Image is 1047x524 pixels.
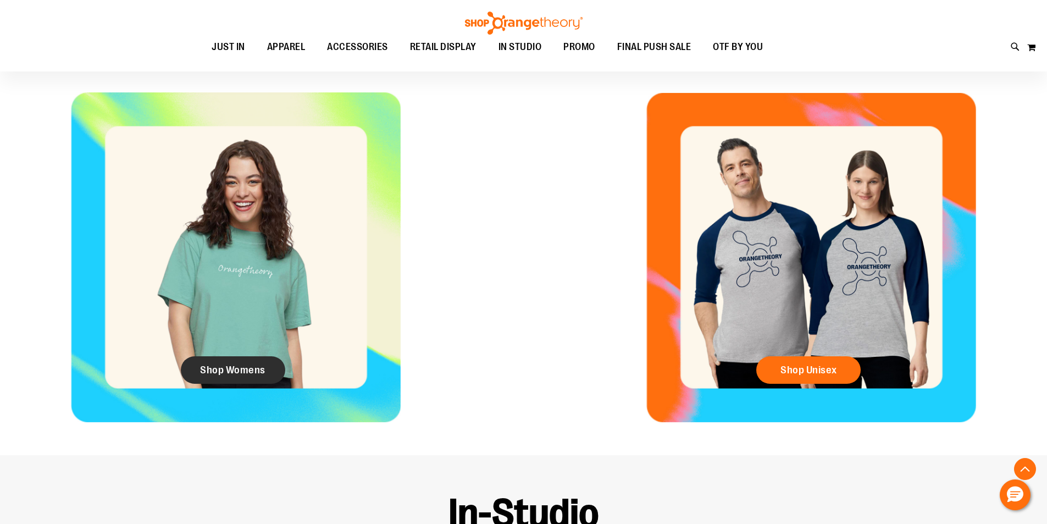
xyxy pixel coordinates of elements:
button: Back To Top [1014,458,1036,480]
span: RETAIL DISPLAY [410,35,477,59]
span: IN STUDIO [498,35,542,59]
img: Shop Orangetheory [463,12,584,35]
span: FINAL PUSH SALE [617,35,691,59]
a: ACCESSORIES [316,35,399,60]
button: Hello, have a question? Let’s chat. [1000,479,1031,510]
a: IN STUDIO [488,35,553,60]
span: OTF BY YOU [713,35,763,59]
span: JUST IN [212,35,245,59]
a: FINAL PUSH SALE [606,35,702,60]
a: Shop Unisex [756,356,861,384]
a: PROMO [552,35,606,60]
a: RETAIL DISPLAY [399,35,488,60]
span: PROMO [563,35,595,59]
a: OTF BY YOU [702,35,774,60]
span: ACCESSORIES [327,35,388,59]
span: Shop Womens [200,364,265,376]
a: Shop Womens [181,356,285,384]
a: JUST IN [201,35,256,60]
span: APPAREL [267,35,306,59]
span: Shop Unisex [780,364,837,376]
a: APPAREL [256,35,317,60]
